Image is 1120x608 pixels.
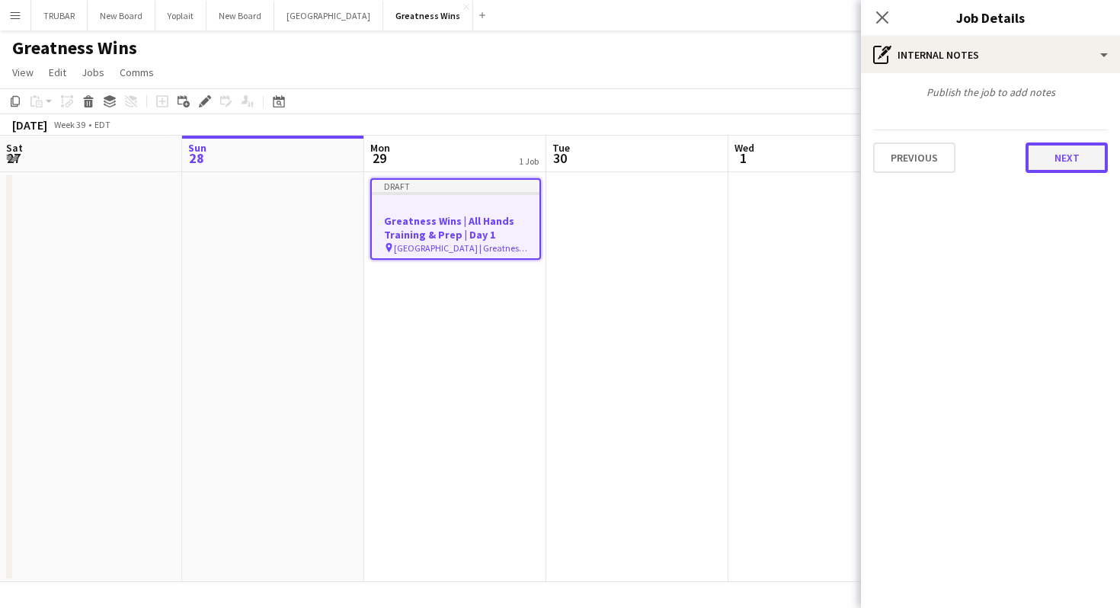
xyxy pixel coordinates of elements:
[155,1,206,30] button: Yoplait
[75,62,110,82] a: Jobs
[186,149,206,167] span: 28
[519,155,539,167] div: 1 Job
[88,1,155,30] button: New Board
[394,242,527,254] span: [GEOGRAPHIC_DATA] | Greatness Wins Store
[550,149,570,167] span: 30
[274,1,383,30] button: [GEOGRAPHIC_DATA]
[82,66,104,79] span: Jobs
[873,142,955,173] button: Previous
[114,62,160,82] a: Comms
[49,66,66,79] span: Edit
[12,37,137,59] h1: Greatness Wins
[6,62,40,82] a: View
[368,149,390,167] span: 29
[188,141,206,155] span: Sun
[372,180,539,192] div: Draft
[861,37,1120,73] div: Internal notes
[1026,142,1108,173] button: Next
[734,141,754,155] span: Wed
[370,141,390,155] span: Mon
[6,141,23,155] span: Sat
[50,119,88,130] span: Week 39
[370,178,541,260] app-job-card: DraftGreatness Wins | All Hands Training & Prep | Day 1 [GEOGRAPHIC_DATA] | Greatness Wins Store
[372,214,539,242] h3: Greatness Wins | All Hands Training & Prep | Day 1
[12,117,47,133] div: [DATE]
[861,85,1120,99] div: Publish the job to add notes
[861,8,1120,27] h3: Job Details
[552,141,570,155] span: Tue
[4,149,23,167] span: 27
[120,66,154,79] span: Comms
[383,1,473,30] button: Greatness Wins
[12,66,34,79] span: View
[94,119,110,130] div: EDT
[206,1,274,30] button: New Board
[43,62,72,82] a: Edit
[31,1,88,30] button: TRUBAR
[732,149,754,167] span: 1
